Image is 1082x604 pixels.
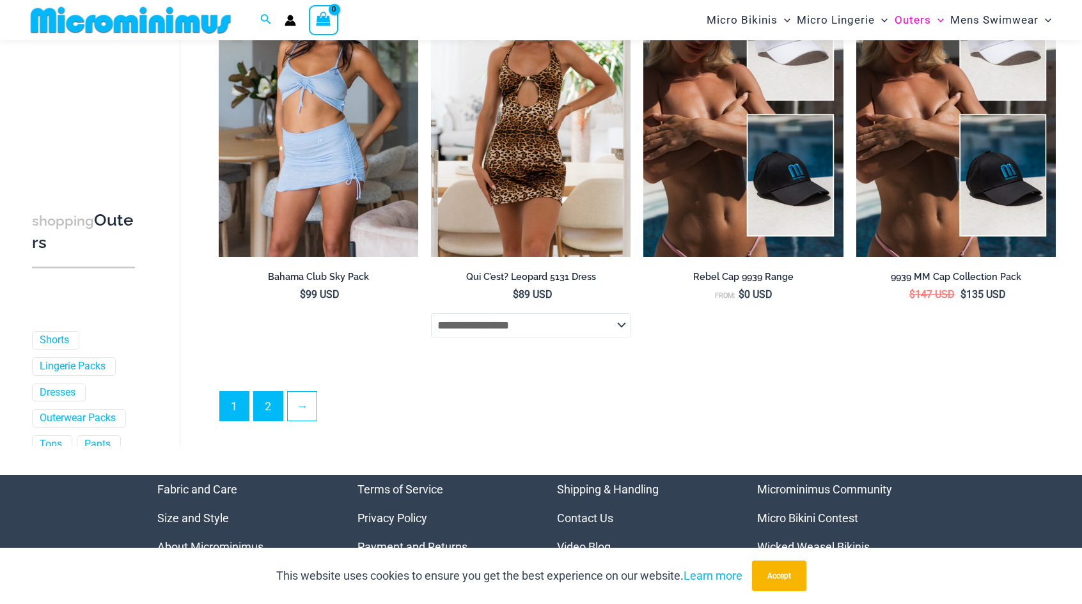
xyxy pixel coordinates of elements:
[220,392,249,421] span: Page 1
[960,288,1006,300] bdi: 135 USD
[757,475,925,561] aside: Footer Widget 4
[40,438,62,451] a: Tops
[357,483,443,496] a: Terms of Service
[357,511,427,525] a: Privacy Policy
[309,5,338,35] a: View Shopping Cart, empty
[702,2,1056,38] nav: Site Navigation
[557,540,611,554] a: Video Blog
[557,475,725,561] aside: Footer Widget 3
[557,483,659,496] a: Shipping & Handling
[219,271,418,283] h2: Bahama Club Sky Pack
[300,288,306,300] span: $
[157,483,237,496] a: Fabric and Care
[40,385,75,399] a: Dresses
[856,271,1056,283] h2: 9939 MM Cap Collection Pack
[947,4,1055,36] a: Mens SwimwearMenu ToggleMenu Toggle
[797,4,875,36] span: Micro Lingerie
[739,288,744,300] span: $
[26,6,236,35] img: MM SHOP LOGO FLAT
[157,475,325,561] nav: Menu
[794,4,891,36] a: Micro LingerieMenu ToggleMenu Toggle
[40,412,116,425] a: Outerwear Packs
[285,15,296,26] a: Account icon link
[950,4,1039,36] span: Mens Swimwear
[703,4,794,36] a: Micro BikinisMenu ToggleMenu Toggle
[288,392,317,421] a: →
[715,291,735,300] span: From:
[778,4,790,36] span: Menu Toggle
[357,475,526,561] nav: Menu
[684,569,742,582] a: Learn more
[431,271,631,288] a: Qui C’est? Leopard 5131 Dress
[909,288,915,300] span: $
[32,213,94,229] span: shopping
[1039,4,1051,36] span: Menu Toggle
[757,483,892,496] a: Microminimus Community
[875,4,888,36] span: Menu Toggle
[219,391,1056,428] nav: Product Pagination
[513,288,519,300] span: $
[757,511,858,525] a: Micro Bikini Contest
[891,4,947,36] a: OutersMenu ToggleMenu Toggle
[157,540,263,554] a: About Microminimus
[757,475,925,561] nav: Menu
[707,4,778,36] span: Micro Bikinis
[276,566,742,585] p: This website uses cookies to ensure you get the best experience on our website.
[84,438,111,451] a: Pants
[895,4,931,36] span: Outers
[931,4,944,36] span: Menu Toggle
[254,392,283,421] a: Page 2
[431,271,631,283] h2: Qui C’est? Leopard 5131 Dress
[300,288,340,300] bdi: 99 USD
[557,511,613,525] a: Contact Us
[909,288,955,300] bdi: 147 USD
[219,271,418,288] a: Bahama Club Sky Pack
[260,12,272,28] a: Search icon link
[643,271,843,288] a: Rebel Cap 9939 Range
[752,561,806,591] button: Accept
[643,271,843,283] h2: Rebel Cap 9939 Range
[157,475,325,561] aside: Footer Widget 1
[513,288,553,300] bdi: 89 USD
[40,360,106,373] a: Lingerie Packs
[357,475,526,561] aside: Footer Widget 2
[557,475,725,561] nav: Menu
[739,288,772,300] bdi: 0 USD
[960,288,966,300] span: $
[40,334,69,347] a: Shorts
[757,540,870,554] a: Wicked Weasel Bikinis
[357,540,467,554] a: Payment and Returns
[157,511,229,525] a: Size and Style
[32,210,135,254] h3: Outers
[856,271,1056,288] a: 9939 MM Cap Collection Pack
